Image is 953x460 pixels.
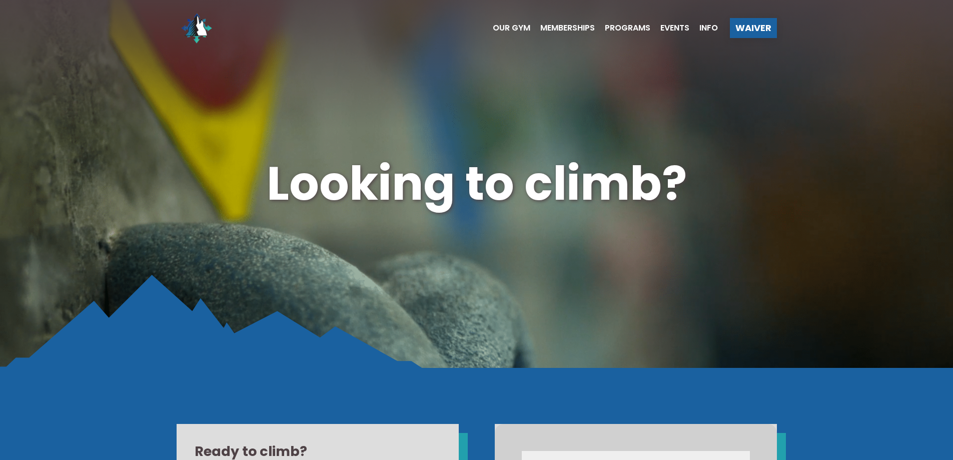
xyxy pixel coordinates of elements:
[730,18,777,38] a: Waiver
[735,24,771,33] span: Waiver
[595,24,650,32] a: Programs
[689,24,718,32] a: Info
[483,24,530,32] a: Our Gym
[605,24,650,32] span: Programs
[493,24,530,32] span: Our Gym
[660,24,689,32] span: Events
[699,24,718,32] span: Info
[530,24,595,32] a: Memberships
[540,24,595,32] span: Memberships
[177,151,777,216] h1: Looking to climb?
[650,24,689,32] a: Events
[177,8,217,48] img: North Wall Logo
